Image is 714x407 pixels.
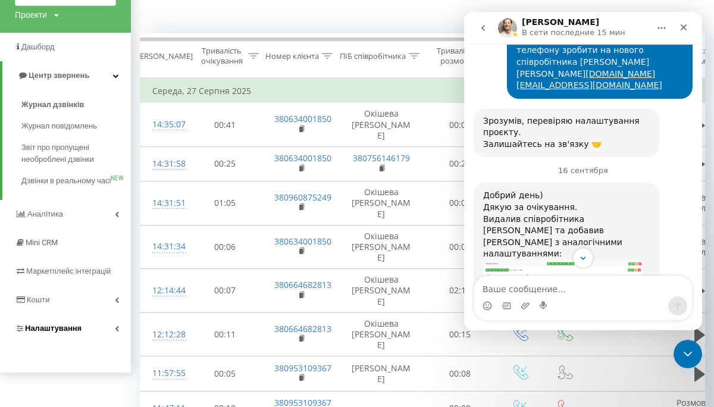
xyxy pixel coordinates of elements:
div: 14:31:58 [152,152,176,176]
a: [DOMAIN_NAME][EMAIL_ADDRESS][DOMAIN_NAME] [52,57,198,79]
td: Окішева [PERSON_NAME] [340,181,423,226]
button: Scroll to bottom [109,236,129,256]
td: 00:08 [423,356,497,391]
td: 00:01 [423,103,497,147]
button: Start recording [76,289,85,299]
a: 380756146179 [353,152,410,164]
div: 11:57:55 [152,362,176,385]
div: 12:12:28 [152,323,176,346]
td: 00:41 [188,103,262,147]
td: Окішева [PERSON_NAME] [340,269,423,313]
td: 02:14 [423,269,497,313]
span: Журнал дзвінків [21,99,84,111]
div: 16 сентября [10,155,228,171]
td: 00:11 [188,312,262,356]
a: Центр звернень [2,61,131,90]
a: 380960875249 [274,192,331,203]
a: 380634001850 [274,113,331,124]
span: Журнал повідомлень [21,120,97,132]
td: Окішева [PERSON_NAME] [340,103,423,147]
div: Vladyslav говорит… [10,96,228,155]
button: Добавить вложение [57,289,66,299]
div: Тривалість очікування [198,46,245,66]
td: [PERSON_NAME] [340,356,423,391]
a: Журнал дзвінків [21,94,131,115]
a: 380664682813 [274,323,331,334]
td: 00:07 [188,269,262,313]
td: 00:00 [423,181,497,226]
td: Окішева [PERSON_NAME] [340,312,423,356]
a: Дзвінки в реальному часіNEW [21,170,131,192]
td: 00:15 [423,312,497,356]
div: 14:31:51 [152,192,176,215]
div: ПІБ співробітника [340,51,406,61]
button: Средство выбора эмодзи [18,289,28,299]
a: 380634001850 [274,236,331,247]
div: Добрий день) Дякую за очікування. Видалив співробітника [PERSON_NAME] та добавив [PERSON_NAME] з ... [19,178,186,248]
div: 12:14:44 [152,279,176,302]
span: Дашборд [21,42,55,51]
a: Журнал повідомлень [21,115,131,137]
span: Mini CRM [26,238,58,247]
div: 14:35:07 [152,113,176,136]
span: Аналiтика [27,209,63,218]
div: Проекти [15,9,47,21]
button: Средство выбора GIF-файла [37,289,47,299]
span: Дзвінки в реальному часі [21,175,111,187]
button: Отправить сообщение… [204,284,223,303]
a: 380664682813 [274,279,331,290]
span: Маркетплейс інтеграцій [26,267,111,275]
div: Номер клієнта [265,51,319,61]
td: 00:25 [188,146,262,181]
td: 00:05 [188,356,262,391]
span: Центр звернень [29,71,89,80]
div: 14:31:34 [152,235,176,258]
div: Зрозумів, перевіряю налаштування проєкту.Залишайтесь на зв'язку 🤝 [10,96,195,146]
span: Кошти [27,295,49,304]
span: Налаштування [25,324,82,333]
textarea: Ваше сообщение... [10,264,228,284]
td: 00:00 [423,225,497,269]
a: Звіт про пропущені необроблені дзвінки [21,137,131,170]
a: 380634001850 [274,152,331,164]
div: [PERSON_NAME] [133,51,193,61]
iframe: Intercom live chat [464,12,702,330]
a: 380953109367 [274,362,331,374]
td: Окішева [PERSON_NAME] [340,225,423,269]
a: Коли дані можуть відрізнятися вiд інших систем [500,10,705,21]
iframe: Intercom live chat [674,340,702,368]
td: 00:29 [423,146,497,181]
div: Зрозумів, перевіряю налаштування проєкту. Залишайтесь на зв'язку 🤝 [19,104,186,139]
td: 00:06 [188,225,262,269]
td: 01:05 [188,181,262,226]
span: Звіт про пропущені необроблені дзвінки [21,142,125,165]
div: Тривалість розмови [433,46,480,66]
